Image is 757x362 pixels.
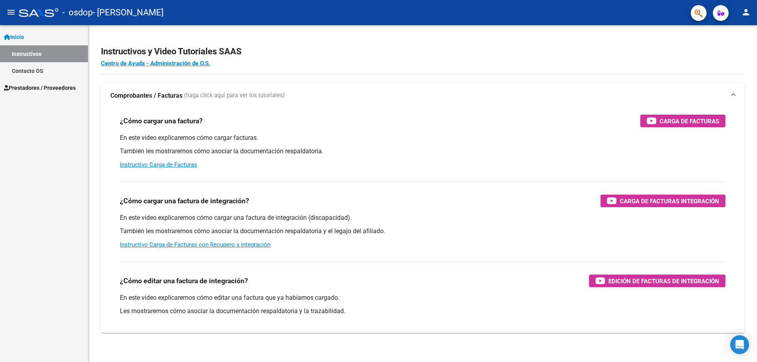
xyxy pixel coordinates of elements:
p: En este video explicaremos cómo cargar una factura de integración (discapacidad). [120,213,725,222]
button: Carga de Facturas [640,115,725,127]
span: Carga de Facturas [660,116,719,126]
button: Carga de Facturas Integración [600,195,725,207]
p: En este video explicaremos cómo editar una factura que ya habíamos cargado. [120,293,725,302]
p: También les mostraremos cómo asociar la documentación respaldatoria. [120,147,725,156]
span: Carga de Facturas Integración [620,196,719,206]
h3: ¿Cómo cargar una factura? [120,115,203,126]
span: (haga click aquí para ver los tutoriales) [184,91,285,100]
button: Edición de Facturas de integración [589,275,725,287]
span: Prestadores / Proveedores [4,84,76,92]
span: Edición de Facturas de integración [608,276,719,286]
a: Instructivo Carga de Facturas [120,161,197,168]
a: Instructivo Carga de Facturas con Recupero x Integración [120,241,270,248]
p: En este video explicaremos cómo cargar facturas. [120,134,725,142]
span: - osdop [62,4,93,21]
h3: ¿Cómo cargar una factura de integración? [120,195,249,206]
mat-expansion-panel-header: Comprobantes / Facturas (haga click aquí para ver los tutoriales) [101,83,744,108]
span: Inicio [4,33,24,41]
div: Comprobantes / Facturas (haga click aquí para ver los tutoriales) [101,108,744,333]
p: También les mostraremos cómo asociar la documentación respaldatoria y el legajo del afiliado. [120,227,725,236]
mat-icon: menu [6,7,16,17]
mat-icon: person [741,7,751,17]
strong: Comprobantes / Facturas [110,91,183,100]
a: Centro de Ayuda - Administración de O.S. [101,60,210,67]
div: Open Intercom Messenger [730,335,749,354]
p: Les mostraremos cómo asociar la documentación respaldatoria y la trazabilidad. [120,307,725,316]
span: - [PERSON_NAME] [93,4,164,21]
h2: Instructivos y Video Tutoriales SAAS [101,44,744,59]
h3: ¿Cómo editar una factura de integración? [120,275,248,286]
